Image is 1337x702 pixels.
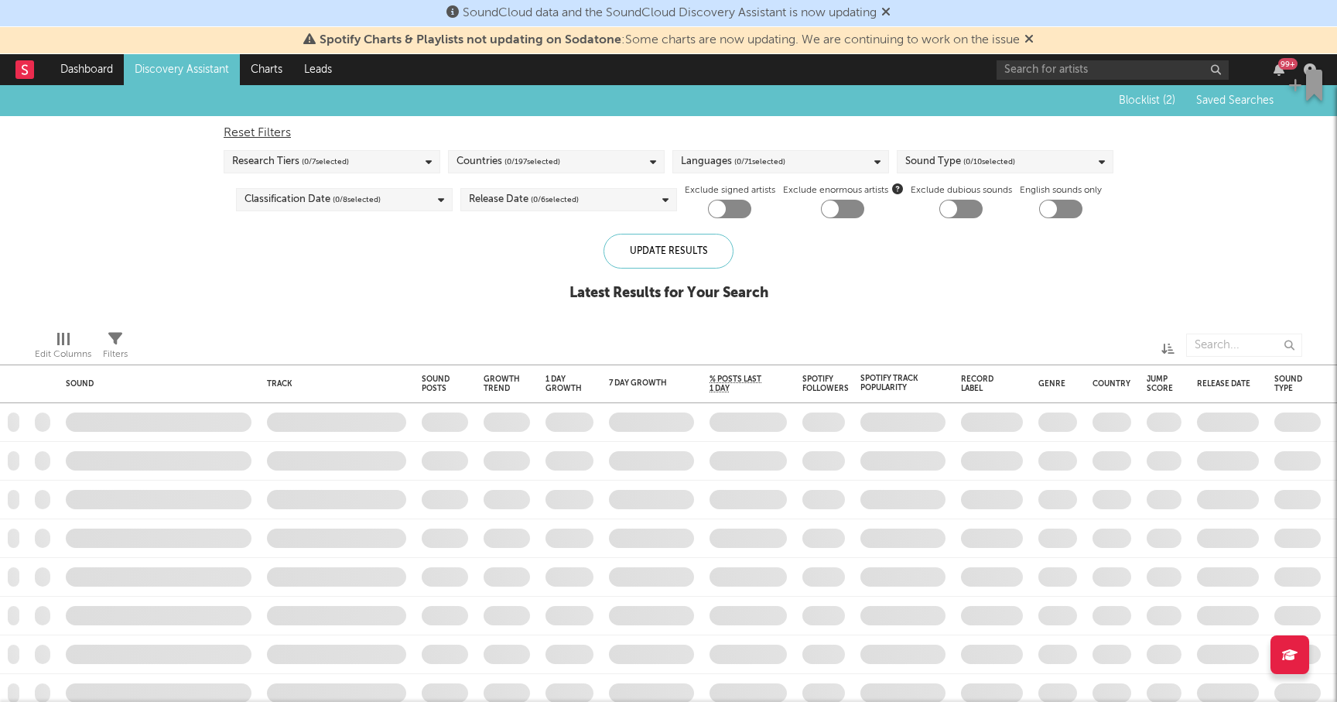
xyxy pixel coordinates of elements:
[1119,95,1175,106] span: Blocklist
[103,326,128,371] div: Filters
[710,375,764,393] span: % Posts Last 1 Day
[232,152,349,171] div: Research Tiers
[333,190,381,209] span: ( 0 / 8 selected)
[224,124,1113,142] div: Reset Filters
[783,181,903,200] span: Exclude enormous artists
[1274,63,1284,76] button: 99+
[293,54,343,85] a: Leads
[244,190,381,209] div: Classification Date
[302,152,349,171] span: ( 0 / 7 selected)
[997,60,1229,80] input: Search for artists
[802,375,849,393] div: Spotify Followers
[911,181,1012,200] label: Exclude dubious sounds
[320,34,1020,46] span: : Some charts are now updating. We are continuing to work on the issue
[1020,181,1102,200] label: English sounds only
[504,152,560,171] span: ( 0 / 197 selected)
[1274,375,1302,393] div: Sound Type
[1197,379,1251,389] div: Release Date
[1192,94,1277,107] button: Saved Searches
[240,54,293,85] a: Charts
[609,378,671,388] div: 7 Day Growth
[892,181,903,196] button: Exclude enormous artists
[456,152,560,171] div: Countries
[604,234,733,269] div: Update Results
[1093,379,1130,389] div: Country
[103,345,128,364] div: Filters
[267,379,398,389] div: Track
[469,190,579,209] div: Release Date
[1147,375,1173,393] div: Jump Score
[320,34,621,46] span: Spotify Charts & Playlists not updating on Sodatone
[422,375,450,393] div: Sound Posts
[681,152,785,171] div: Languages
[66,379,244,389] div: Sound
[484,375,522,393] div: Growth Trend
[1038,379,1065,389] div: Genre
[905,152,1015,171] div: Sound Type
[1024,34,1034,46] span: Dismiss
[860,374,922,392] div: Spotify Track Popularity
[1278,58,1298,70] div: 99 +
[545,375,582,393] div: 1 Day Growth
[963,152,1015,171] span: ( 0 / 10 selected)
[685,181,775,200] label: Exclude signed artists
[734,152,785,171] span: ( 0 / 71 selected)
[881,7,891,19] span: Dismiss
[463,7,877,19] span: SoundCloud data and the SoundCloud Discovery Assistant is now updating
[961,375,1000,393] div: Record Label
[35,345,91,364] div: Edit Columns
[531,190,579,209] span: ( 0 / 6 selected)
[1186,334,1302,357] input: Search...
[50,54,124,85] a: Dashboard
[1196,95,1277,106] span: Saved Searches
[569,284,768,303] div: Latest Results for Your Search
[1163,95,1175,106] span: ( 2 )
[124,54,240,85] a: Discovery Assistant
[35,326,91,371] div: Edit Columns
